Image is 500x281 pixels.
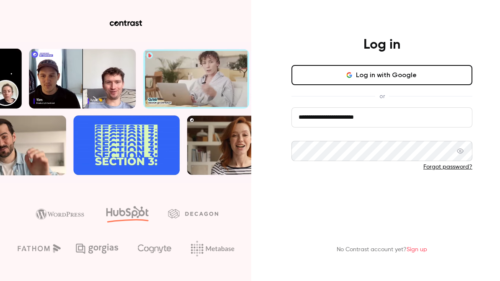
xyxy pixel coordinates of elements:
img: decagon [168,209,218,218]
span: or [375,92,389,101]
h4: Log in [363,36,400,53]
button: Log in [291,185,472,205]
button: Log in with Google [291,65,472,85]
a: Forgot password? [423,164,472,170]
p: No Contrast account yet? [337,245,427,254]
a: Sign up [407,247,427,252]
